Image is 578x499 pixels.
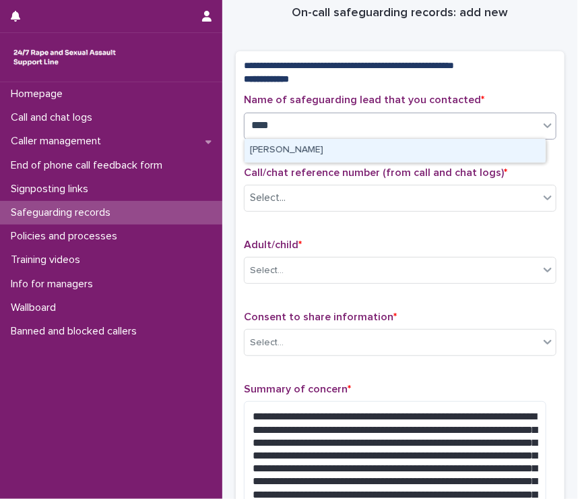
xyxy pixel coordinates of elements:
p: Training videos [5,254,91,266]
span: Summary of concern [244,384,351,394]
p: End of phone call feedback form [5,159,173,172]
p: Caller management [5,135,112,148]
span: Call/chat reference number (from call and chat logs) [244,167,507,178]
p: Info for managers [5,278,104,291]
p: Wallboard [5,301,67,314]
div: Select... [250,264,284,278]
img: rhQMoQhaT3yELyF149Cw [11,44,119,71]
div: Select... [250,191,286,205]
span: Consent to share information [244,312,397,322]
h1: On-call safeguarding records: add new [236,5,565,22]
div: Select... [250,336,284,350]
p: Safeguarding records [5,206,121,219]
p: Banned and blocked callers [5,325,148,338]
p: Call and chat logs [5,111,103,124]
p: Signposting links [5,183,99,196]
span: Name of safeguarding lead that you contacted [244,94,484,105]
p: Homepage [5,88,73,100]
span: Adult/child [244,239,302,250]
div: Hannah Mackenzie [245,139,546,163]
p: Policies and processes [5,230,128,243]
